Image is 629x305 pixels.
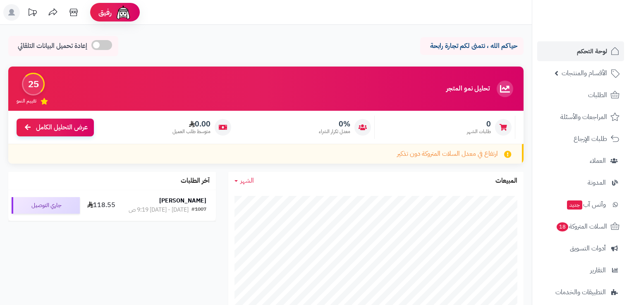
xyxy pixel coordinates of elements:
span: 0.00 [172,119,210,129]
span: تقييم النمو [17,98,36,105]
a: التقارير [537,260,624,280]
a: طلبات الإرجاع [537,129,624,149]
span: السلات المتروكة [556,221,607,232]
span: المدونة [588,177,606,188]
td: 118.55 [83,190,119,221]
a: الطلبات [537,85,624,105]
span: 18 [557,222,568,231]
span: إعادة تحميل البيانات التلقائي [18,41,87,51]
img: ai-face.png [115,4,132,21]
span: الطلبات [588,89,607,101]
h3: المبيعات [495,177,517,185]
a: أدوات التسويق [537,238,624,258]
span: جديد [567,200,582,210]
span: الأقسام والمنتجات [562,67,607,79]
a: عرض التحليل الكامل [17,119,94,136]
a: وآتس آبجديد [537,195,624,214]
span: 0 [467,119,491,129]
span: رفيق [98,7,112,17]
span: وآتس آب [566,199,606,210]
span: العملاء [590,155,606,167]
a: العملاء [537,151,624,171]
span: لوحة التحكم [577,45,607,57]
span: طلبات الشهر [467,128,491,135]
span: معدل تكرار الشراء [319,128,350,135]
div: #1007 [191,206,206,214]
span: طلبات الإرجاع [574,133,607,145]
h3: تحليل نمو المتجر [446,85,490,93]
span: التطبيقات والخدمات [555,286,606,298]
div: جاري التوصيل [12,197,80,214]
span: الشهر [240,176,254,186]
a: المراجعات والأسئلة [537,107,624,127]
a: السلات المتروكة18 [537,217,624,236]
p: حياكم الله ، نتمنى لكم تجارة رابحة [426,41,517,51]
strong: [PERSON_NAME] [159,196,206,205]
span: التقارير [590,264,606,276]
a: تحديثات المنصة [22,4,43,23]
h3: آخر الطلبات [181,177,210,185]
span: أدوات التسويق [570,243,606,254]
span: عرض التحليل الكامل [36,123,88,132]
img: logo-2.png [573,22,621,40]
a: لوحة التحكم [537,41,624,61]
a: الشهر [234,176,254,186]
span: متوسط طلب العميل [172,128,210,135]
a: التطبيقات والخدمات [537,282,624,302]
span: المراجعات والأسئلة [560,111,607,123]
a: المدونة [537,173,624,193]
span: ارتفاع في معدل السلات المتروكة دون تذكير [397,149,498,159]
span: 0% [319,119,350,129]
div: [DATE] - [DATE] 9:19 ص [129,206,189,214]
